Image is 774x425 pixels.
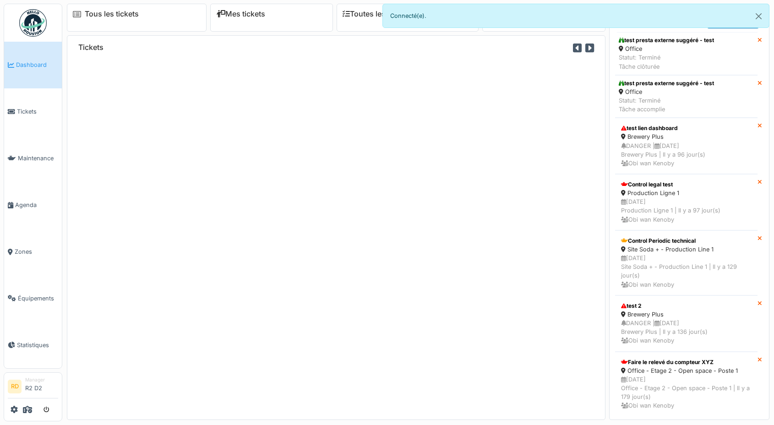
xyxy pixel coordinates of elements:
div: DANGER | [DATE] Brewery Plus | Il y a 96 jour(s) Obi wan Kenoby [621,142,752,168]
div: Brewery Plus [621,310,752,319]
span: Maintenance [18,154,58,163]
a: Agenda [4,182,62,229]
div: Brewery Plus [621,132,752,141]
div: Control Periodic technical [621,237,752,245]
a: Toutes les tâches [343,10,411,18]
img: Badge_color-CXgf-gQk.svg [19,9,47,37]
div: Faire le relevé du compteur XYZ [621,358,752,366]
div: [DATE] Site Soda + - Production Line 1 | Il y a 129 jour(s) Obi wan Kenoby [621,254,752,289]
span: Dashboard [16,60,58,69]
div: Production Ligne 1 [621,189,752,197]
div: Connecté(e). [382,4,769,28]
span: Zones [15,247,58,256]
div: Office - Etage 2 - Open space - Poste 1 [621,366,752,375]
div: Statut: Terminé Tâche clôturée [619,53,714,71]
a: Maintenance [4,135,62,182]
div: Manager [25,376,58,383]
div: Site Soda + - Production Line 1 [621,245,752,254]
h6: Tickets [78,43,104,52]
div: Control legal test [621,180,752,189]
a: Control legal test Production Ligne 1 [DATE]Production Ligne 1 | Il y a 97 jour(s) Obi wan Kenoby [615,174,758,230]
div: [DATE] Production Ligne 1 | Il y a 97 jour(s) Obi wan Kenoby [621,197,752,224]
a: test 2 Brewery Plus DANGER |[DATE]Brewery Plus | Il y a 136 jour(s) Obi wan Kenoby [615,295,758,352]
li: R2 D2 [25,376,58,396]
div: test 2 [621,302,752,310]
span: Tickets [17,107,58,116]
button: Close [748,4,769,28]
span: Statistiques [17,341,58,349]
a: Tickets [4,88,62,135]
a: Faire le relevé du compteur XYZ Office - Etage 2 - Open space - Poste 1 [DATE]Office - Etage 2 - ... [615,352,758,417]
div: test presta externe suggéré - test [619,79,714,87]
div: test lien dashboard [621,124,752,132]
div: Statut: Terminé Tâche accomplie [619,96,714,114]
div: Office [619,44,714,53]
a: Zones [4,229,62,275]
li: RD [8,380,22,393]
a: Équipements [4,275,62,321]
div: Office [619,87,714,96]
a: RD ManagerR2 D2 [8,376,58,398]
a: Tous les tickets [85,10,139,18]
div: test presta externe suggéré - test [619,36,714,44]
a: test presta externe suggéré - test Office Statut: TerminéTâche accomplie [615,75,758,118]
a: Control Periodic technical Site Soda + - Production Line 1 [DATE]Site Soda + - Production Line 1 ... [615,230,758,295]
a: Dashboard [4,42,62,88]
span: Équipements [18,294,58,303]
div: [DATE] Office - Etage 2 - Open space - Poste 1 | Il y a 179 jour(s) Obi wan Kenoby [621,375,752,410]
span: Agenda [15,201,58,209]
a: test lien dashboard Brewery Plus DANGER |[DATE]Brewery Plus | Il y a 96 jour(s) Obi wan Kenoby [615,118,758,174]
a: test presta externe suggéré - test Office Statut: TerminéTâche clôturée [615,32,758,75]
a: Mes tickets [216,10,265,18]
a: Statistiques [4,321,62,368]
div: DANGER | [DATE] Brewery Plus | Il y a 136 jour(s) Obi wan Kenoby [621,319,752,345]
